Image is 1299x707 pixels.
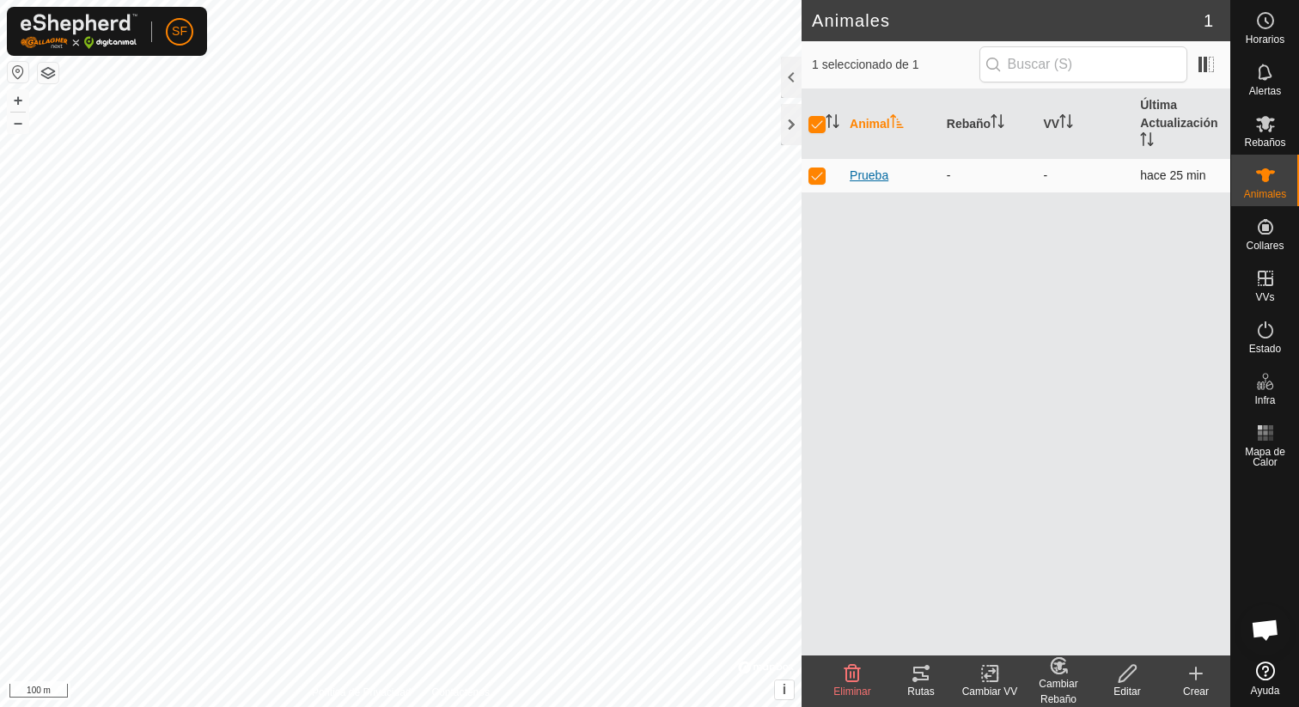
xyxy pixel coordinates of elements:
th: Animal [843,89,940,159]
button: i [775,680,794,699]
span: i [783,682,786,697]
span: Eliminar [833,686,870,698]
span: SF [172,22,187,40]
a: Política de Privacidad [312,685,411,700]
button: + [8,90,28,111]
a: Contáctenos [432,685,490,700]
th: Última Actualización [1133,89,1230,159]
button: Capas del Mapa [38,63,58,83]
p-sorticon: Activar para ordenar [1059,117,1073,131]
div: Open chat [1240,604,1291,655]
p-sorticon: Activar para ordenar [1140,135,1154,149]
button: – [8,113,28,133]
button: Restablecer Mapa [8,62,28,82]
span: 1 seleccionado de 1 [812,56,979,74]
span: Prueba [850,167,888,185]
p-sorticon: Activar para ordenar [991,117,1004,131]
span: Ayuda [1251,686,1280,696]
span: 1 [1204,8,1213,34]
span: Mapa de Calor [1235,447,1295,467]
th: Rebaño [940,89,1037,159]
input: Buscar (S) [979,46,1187,82]
p-sorticon: Activar para ordenar [826,117,839,131]
div: Crear [1162,684,1230,699]
div: - [947,167,1030,185]
span: VVs [1255,292,1274,302]
div: Rutas [887,684,955,699]
h2: Animales [812,10,1204,31]
th: VV [1037,89,1134,159]
img: Logo Gallagher [21,14,137,49]
span: Estado [1249,344,1281,354]
span: 26 sept 2025, 14:34 [1140,168,1205,182]
app-display-virtual-paddock-transition: - [1044,168,1048,182]
span: Horarios [1246,34,1284,45]
div: Cambiar Rebaño [1024,676,1093,707]
span: Rebaños [1244,137,1285,148]
span: Animales [1244,189,1286,199]
span: Alertas [1249,86,1281,96]
p-sorticon: Activar para ordenar [890,117,904,131]
span: Infra [1254,395,1275,405]
div: Cambiar VV [955,684,1024,699]
div: Editar [1093,684,1162,699]
span: Collares [1246,241,1284,251]
a: Ayuda [1231,655,1299,703]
